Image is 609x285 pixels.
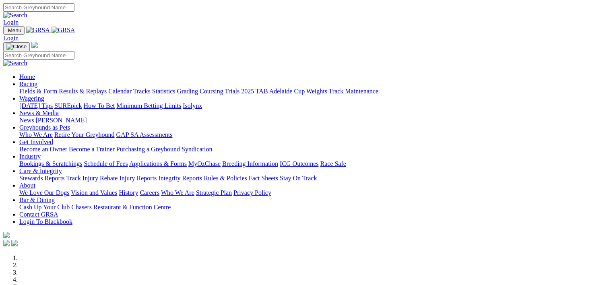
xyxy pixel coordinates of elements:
[116,131,173,138] a: GAP SA Assessments
[19,73,35,80] a: Home
[19,204,70,211] a: Cash Up Your Club
[222,160,278,167] a: Breeding Information
[54,131,115,138] a: Retire Your Greyhound
[19,124,70,131] a: Greyhounds as Pets
[31,42,38,48] img: logo-grsa-white.png
[329,88,378,95] a: Track Maintenance
[19,182,35,189] a: About
[133,88,151,95] a: Tracks
[19,218,72,225] a: Login To Blackbook
[71,204,171,211] a: Chasers Restaurant & Function Centre
[19,109,59,116] a: News & Media
[3,232,10,238] img: logo-grsa-white.png
[52,27,75,34] img: GRSA
[119,189,138,196] a: History
[84,102,115,109] a: How To Bet
[3,42,30,51] button: Toggle navigation
[140,189,159,196] a: Careers
[3,19,19,26] a: Login
[177,88,198,95] a: Grading
[3,3,74,12] input: Search
[59,88,107,95] a: Results & Replays
[196,189,232,196] a: Strategic Plan
[152,88,175,95] a: Statistics
[19,81,37,87] a: Racing
[119,175,157,182] a: Injury Reports
[19,167,62,174] a: Care & Integrity
[19,153,41,160] a: Industry
[158,175,202,182] a: Integrity Reports
[19,175,606,182] div: Care & Integrity
[19,211,58,218] a: Contact GRSA
[116,146,180,153] a: Purchasing a Greyhound
[3,12,27,19] img: Search
[8,27,21,33] span: Menu
[19,196,55,203] a: Bar & Dining
[19,189,606,196] div: About
[3,26,25,35] button: Toggle navigation
[19,146,67,153] a: Become an Owner
[280,160,318,167] a: ICG Outcomes
[280,175,317,182] a: Stay On Track
[188,160,221,167] a: MyOzChase
[19,102,606,109] div: Wagering
[19,175,64,182] a: Stewards Reports
[35,117,87,124] a: [PERSON_NAME]
[19,160,606,167] div: Industry
[19,131,606,138] div: Greyhounds as Pets
[129,160,187,167] a: Applications & Forms
[6,43,27,50] img: Close
[3,60,27,67] img: Search
[71,189,117,196] a: Vision and Values
[19,131,53,138] a: Who We Are
[225,88,239,95] a: Trials
[19,160,82,167] a: Bookings & Scratchings
[19,189,69,196] a: We Love Our Dogs
[11,240,18,246] img: twitter.svg
[19,95,44,102] a: Wagering
[19,88,606,95] div: Racing
[320,160,346,167] a: Race Safe
[306,88,327,95] a: Weights
[19,117,34,124] a: News
[19,117,606,124] div: News & Media
[161,189,194,196] a: Who We Are
[19,102,53,109] a: [DATE] Tips
[204,175,247,182] a: Rules & Policies
[241,88,305,95] a: 2025 TAB Adelaide Cup
[69,146,115,153] a: Become a Trainer
[54,102,82,109] a: SUREpick
[66,175,118,182] a: Track Injury Rebate
[182,146,212,153] a: Syndication
[26,27,50,34] img: GRSA
[116,102,181,109] a: Minimum Betting Limits
[19,88,57,95] a: Fields & Form
[3,35,19,41] a: Login
[3,240,10,246] img: facebook.svg
[108,88,132,95] a: Calendar
[19,204,606,211] div: Bar & Dining
[200,88,223,95] a: Coursing
[19,146,606,153] div: Get Involved
[19,138,53,145] a: Get Involved
[3,51,74,60] input: Search
[84,160,128,167] a: Schedule of Fees
[183,102,202,109] a: Isolynx
[249,175,278,182] a: Fact Sheets
[233,189,271,196] a: Privacy Policy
